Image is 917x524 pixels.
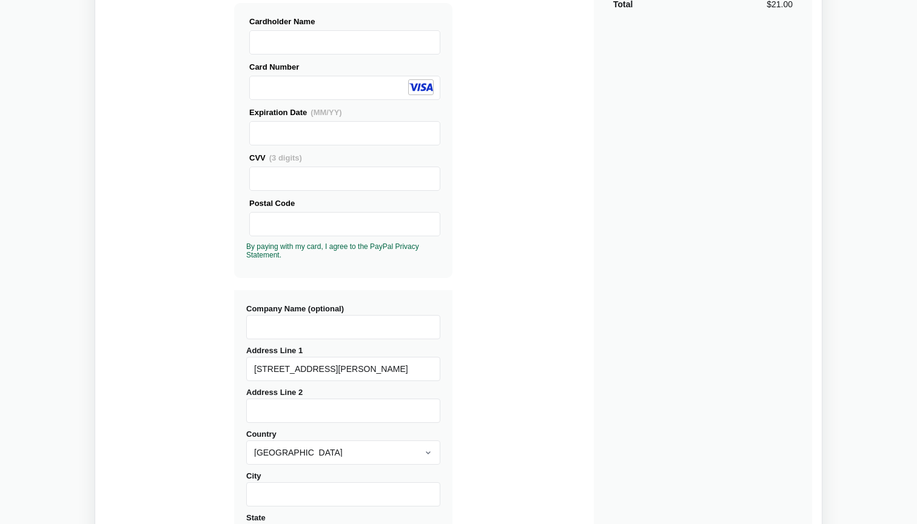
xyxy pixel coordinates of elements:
[255,76,435,99] iframe: Secure Credit Card Frame - Credit Card Number
[246,304,440,339] label: Company Name (optional)
[249,197,440,210] div: Postal Code
[311,108,341,117] span: (MM/YY)
[255,167,435,190] iframe: Secure Credit Card Frame - CVV
[255,122,435,145] iframe: Secure Credit Card Frame - Expiration Date
[249,106,440,119] div: Expiration Date
[246,482,440,506] input: City
[246,242,419,259] a: By paying with my card, I agree to the PayPal Privacy Statement.
[246,440,440,465] select: Country
[269,153,302,162] span: (3 digits)
[246,357,440,381] input: Address Line 1
[246,388,440,423] label: Address Line 2
[255,31,435,54] iframe: Secure Credit Card Frame - Cardholder Name
[246,315,440,339] input: Company Name (optional)
[249,151,440,164] div: CVV
[246,399,440,423] input: Address Line 2
[246,346,440,381] label: Address Line 1
[246,471,440,506] label: City
[246,429,440,465] label: Country
[249,61,440,73] div: Card Number
[249,15,440,28] div: Cardholder Name
[255,213,435,236] iframe: Secure Credit Card Frame - Postal Code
